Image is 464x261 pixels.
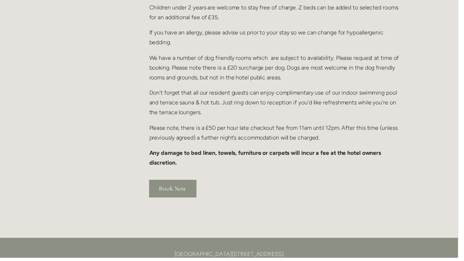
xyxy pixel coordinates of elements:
[151,28,405,48] p: If you have an allergy, please advise us prior to your stay so we can change for hypoallergenic b...
[151,152,388,168] strong: Any damage to bed linen, towels, furniture or carpets will incur a fee at the hotel owners discre...
[151,125,405,144] p: Please note, there is a £50 per hour late checkout fee from 11am until 12pm. After this time (unl...
[151,3,405,22] p: Children under 2 years are welcome to stay free of charge. Z beds can be added to selected rooms ...
[151,182,199,200] a: Book Now
[151,89,405,119] p: Don't forget that all our resident guests can enjoy complimentary use of our indoor swimming pool...
[151,54,405,83] p: We have a number of dog friendly rooms which are subject to availability. Please request at time ...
